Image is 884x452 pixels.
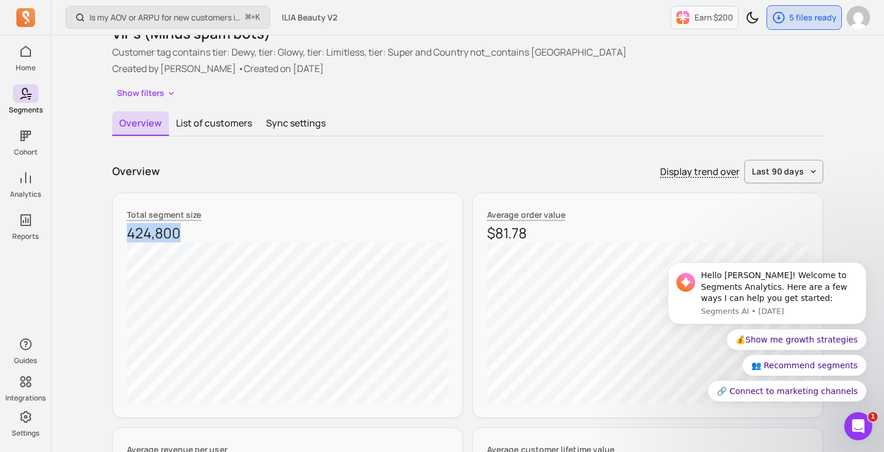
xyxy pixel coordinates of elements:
[660,165,740,179] p: Display trend over
[127,242,448,403] canvas: chart
[487,209,565,220] span: Average order value
[9,105,43,115] p: Segments
[112,45,823,59] p: Customer tag contains tier: Dewy, tier: Glowy, tier: Limitless, tier: Super and Country not_conta...
[744,160,823,183] button: last 90 days
[12,429,39,438] p: Settings
[169,111,259,135] button: List of customers
[127,209,201,220] span: Total segment size
[487,242,809,403] canvas: chart
[868,412,878,422] span: 1
[14,148,37,157] p: Cohort
[112,61,823,76] p: Created by [PERSON_NAME] • Created on [DATE]
[5,393,46,403] p: Integrations
[14,356,37,365] p: Guides
[847,6,870,29] img: avatar
[259,111,333,135] button: Sync settings
[671,6,738,29] button: Earn $200
[112,85,181,102] button: Show filters
[89,12,241,23] p: Is my AOV or ARPU for new customers improving?
[16,63,36,73] p: Home
[13,333,39,368] button: Guides
[245,11,251,25] kbd: ⌘
[65,6,270,29] button: Is my AOV or ARPU for new customers improving?⌘+K
[752,166,804,177] span: last 90 days
[766,5,842,30] button: 5 files ready
[695,12,733,23] p: Earn $200
[255,13,260,22] kbd: K
[12,232,39,241] p: Reports
[127,224,448,242] p: 424,800
[844,412,872,440] iframe: Intercom live chat
[112,163,160,179] p: Overview
[282,12,337,23] span: ILIA Beauty V2
[487,224,809,242] p: $81.78
[650,252,884,409] iframe: Intercom notifications message
[112,111,169,136] button: Overview
[246,11,260,23] span: +
[10,190,41,199] p: Analytics
[275,7,344,28] button: ILIA Beauty V2
[741,6,764,29] button: Toggle dark mode
[789,12,837,23] p: 5 files ready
